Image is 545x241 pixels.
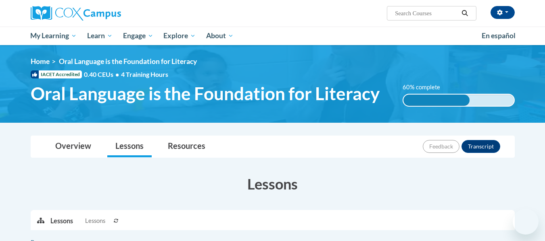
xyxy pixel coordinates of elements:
[201,27,239,45] a: About
[459,8,471,18] button: Search
[87,31,113,41] span: Learn
[25,27,82,45] a: My Learning
[163,31,196,41] span: Explore
[31,6,121,21] img: Cox Campus
[158,27,201,45] a: Explore
[31,83,380,104] span: Oral Language is the Foundation for Literacy
[82,27,118,45] a: Learn
[123,31,153,41] span: Engage
[85,216,105,225] span: Lessons
[31,57,50,66] a: Home
[461,140,500,153] button: Transcript
[482,31,516,40] span: En español
[513,209,539,235] iframe: Button to launch messaging window
[403,83,449,92] label: 60% complete
[491,6,515,19] button: Account Settings
[160,136,213,157] a: Resources
[394,8,459,18] input: Search Courses
[476,27,521,44] a: En español
[118,27,159,45] a: Engage
[47,136,99,157] a: Overview
[115,70,119,78] span: •
[403,95,470,106] div: 60% complete
[31,70,82,78] span: IACET Accredited
[206,31,234,41] span: About
[31,174,515,194] h3: Lessons
[30,31,77,41] span: My Learning
[19,27,527,45] div: Main menu
[31,6,184,21] a: Cox Campus
[121,70,168,78] span: 4 Training Hours
[107,136,152,157] a: Lessons
[84,70,121,79] span: 0.40 CEUs
[59,57,197,66] span: Oral Language is the Foundation for Literacy
[423,140,459,153] button: Feedback
[50,216,73,225] p: Lessons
